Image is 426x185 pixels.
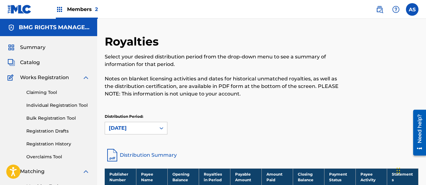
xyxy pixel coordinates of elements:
span: Catalog [20,59,40,66]
span: Members [67,6,98,13]
span: Summary [20,44,45,51]
img: Summary [8,44,15,51]
h2: Royalties [105,35,162,49]
div: Help [390,3,402,16]
iframe: Chat Widget [395,155,426,185]
span: 2 [95,6,98,12]
img: search [376,6,383,13]
img: Works Registration [8,74,16,81]
img: Accounts [8,24,15,31]
p: Distribution Period: [105,114,167,119]
img: Catalog [8,59,15,66]
a: Individual Registration Tool [26,102,90,109]
p: Notes on blanket licensing activities and dates for historical unmatched royalties, as well as th... [105,75,346,98]
a: Overclaims Tool [26,154,90,160]
iframe: Resource Center [408,107,426,158]
a: Bulk Registration Tool [26,115,90,122]
a: Distribution Summary [105,148,418,163]
img: MLC Logo [8,5,32,14]
img: Top Rightsholders [56,6,63,13]
div: [DATE] [109,124,152,132]
img: expand [82,168,90,175]
h5: BMG RIGHTS MANAGEMENT US, LLC [19,24,90,31]
a: Registration Drafts [26,128,90,134]
a: Registration History [26,141,90,147]
img: expand [82,74,90,81]
div: User Menu [406,3,418,16]
a: CatalogCatalog [8,59,40,66]
span: Matching [20,168,45,175]
img: distribution-summary-pdf [105,148,120,163]
span: Works Registration [20,74,69,81]
div: Drag [397,161,400,180]
a: SummarySummary [8,44,45,51]
p: Select your desired distribution period from the drop-down menu to see a summary of information f... [105,53,346,68]
img: help [392,6,400,13]
a: Claiming Tool [26,89,90,96]
a: Public Search [373,3,386,16]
